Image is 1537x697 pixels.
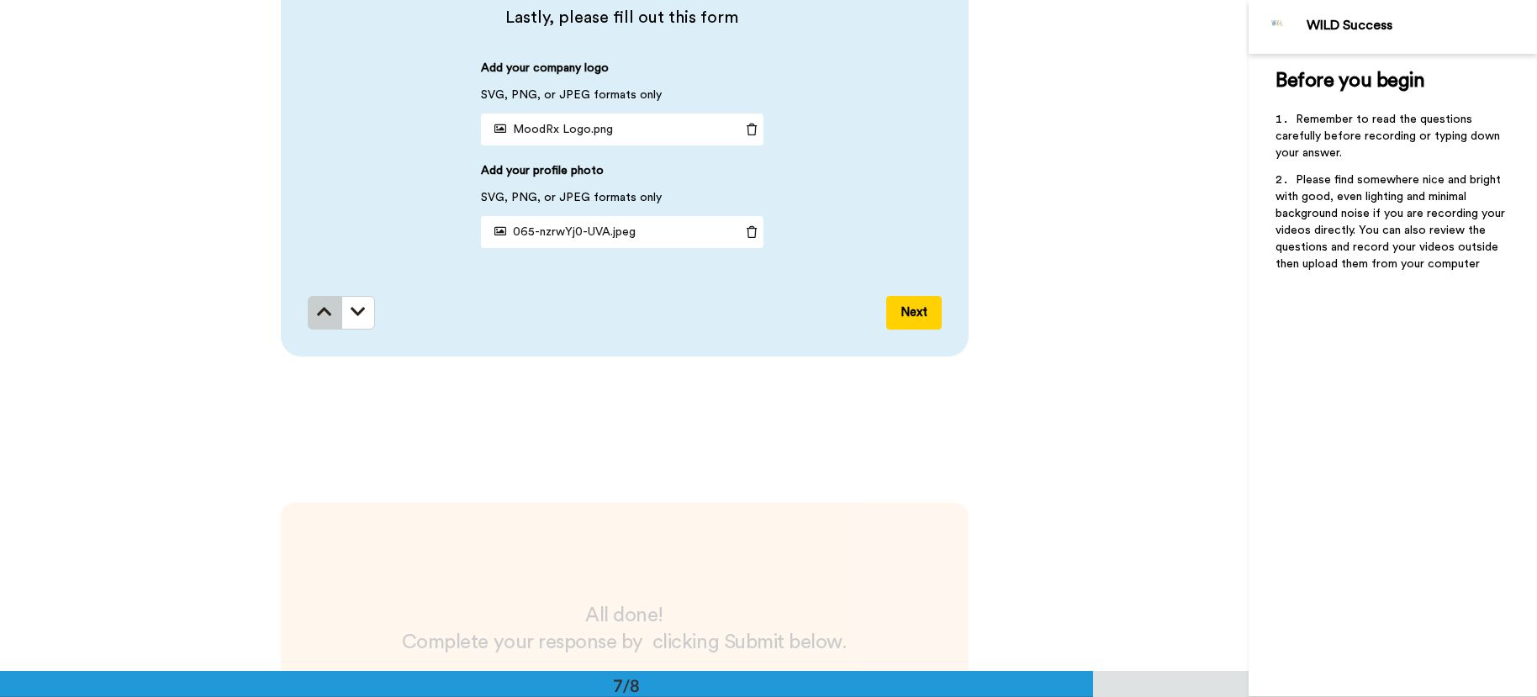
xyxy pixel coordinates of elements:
[586,673,667,697] div: 7/8
[308,6,937,29] span: Lastly, please fill out this form
[1276,114,1503,159] span: Remember to read the questions carefully before recording or typing down your answer.
[1258,7,1298,47] img: Profile Image
[481,60,609,87] span: Add your company logo
[481,189,662,216] span: SVG, PNG, or JPEG formats only
[481,162,604,189] span: Add your profile photo
[1276,71,1424,91] span: Before you begin
[488,226,636,238] span: 065-nzrwYj0-UVA.jpeg
[488,124,613,135] span: MoodRx Logo.png
[481,87,662,114] span: SVG, PNG, or JPEG formats only
[886,296,942,330] button: Next
[1276,174,1508,270] span: Please find somewhere nice and bright with good, even lighting and minimal background noise if yo...
[1307,18,1536,34] div: WILD Success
